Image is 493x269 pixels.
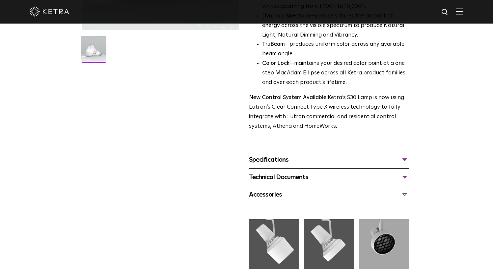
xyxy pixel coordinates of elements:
[30,7,69,16] img: ketra-logo-2019-white
[262,61,289,66] strong: Color Lock
[262,59,409,88] li: —maintains your desired color point at a one step MacAdam Ellipse across all Ketra product famili...
[456,8,463,14] img: Hamburger%20Nav.svg
[249,95,328,100] strong: New Control System Available:
[249,172,409,182] div: Technical Documents
[249,189,409,200] div: Accessories
[262,40,409,59] li: —produces uniform color across any available beam angle.
[262,12,409,40] li: —precisely tunes the amount of energy across the visible spectrum to produce Natural Light, Natur...
[441,8,449,16] img: search icon
[262,41,285,47] strong: TruBeam
[249,154,409,165] div: Specifications
[81,36,106,67] img: S30-Lamp-Edison-2021-Web-Square
[249,93,409,131] p: Ketra’s S30 Lamp is now using Lutron’s Clear Connect Type X wireless technology to fully integrat...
